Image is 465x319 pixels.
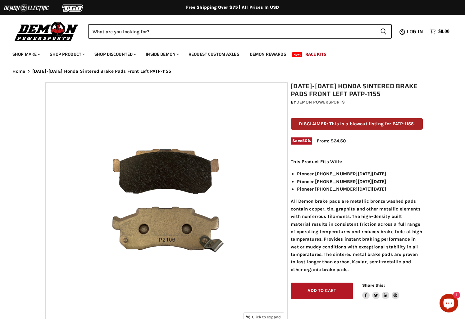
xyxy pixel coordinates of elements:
img: TGB Logo 2 [50,2,96,14]
span: From: $24.50 [317,138,346,144]
aside: Share this: [362,283,399,299]
li: Pioneer [PHONE_NUMBER][DATE][DATE] [297,170,423,178]
span: New! [292,52,303,57]
span: Share this: [362,283,385,288]
a: Request Custom Axles [184,48,244,61]
a: Shop Discounted [90,48,140,61]
inbox-online-store-chat: Shopify online store chat [438,294,460,314]
a: Shop Product [45,48,89,61]
div: by [291,99,423,106]
a: Demon Powersports [296,99,345,105]
span: Save % [291,137,312,144]
a: Home [12,69,25,74]
span: 50 [302,138,308,143]
div: All Demon brake pads are metallic bronze washed pads contain copper, tin, graphite and other meta... [291,158,423,273]
a: Demon Rewards [245,48,291,61]
li: Pioneer [PHONE_NUMBER][DATE][DATE] [297,178,423,185]
form: Product [88,24,392,39]
span: Add to cart [308,288,336,293]
h1: [DATE]-[DATE] Honda Sintered Brake Pads Front Left PATP-1155 [291,82,423,98]
a: Race Kits [301,48,331,61]
img: Demon Electric Logo 2 [3,2,50,14]
li: Pioneer [PHONE_NUMBER][DATE][DATE] [297,185,423,193]
p: DISCLAIMER: This is a blowout listing for PATP-1155. [291,118,423,130]
ul: Main menu [8,45,448,61]
img: Demon Powersports [12,20,80,42]
button: Add to cart [291,283,353,299]
span: [DATE]-[DATE] Honda Sintered Brake Pads Front Left PATP-1155 [32,69,171,74]
button: Search [375,24,392,39]
a: Inside Demon [141,48,183,61]
span: $0.00 [438,29,449,35]
p: This Product Fits With: [291,158,423,165]
a: Log in [404,29,427,35]
span: Log in [407,28,423,35]
a: $0.00 [427,27,453,36]
a: Shop Make [8,48,44,61]
input: Search [88,24,375,39]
